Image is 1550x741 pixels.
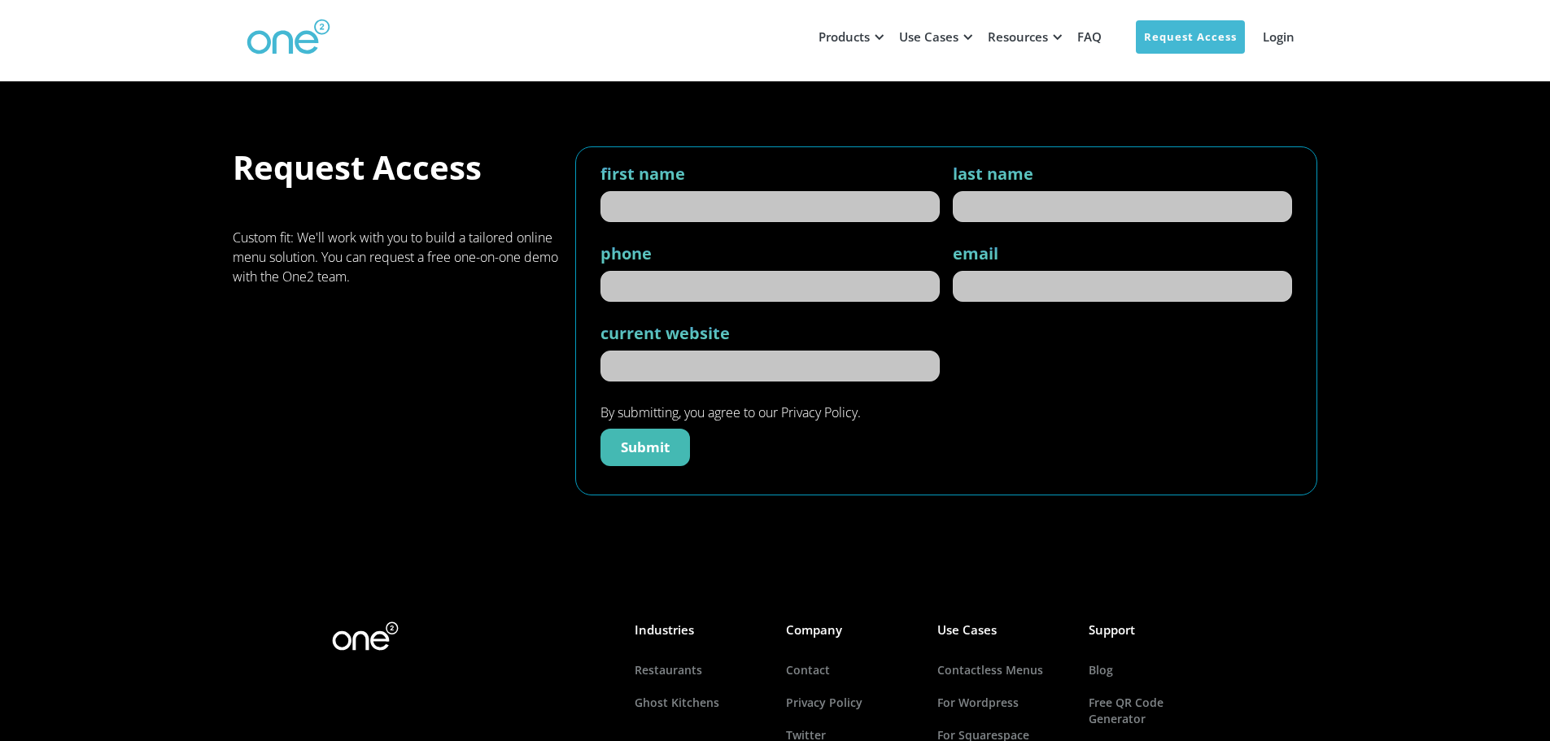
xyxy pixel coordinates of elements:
a: Blog [1089,654,1219,687]
div: By submitting, you agree to our Privacy Policy. [600,403,861,422]
label: current website [600,323,730,344]
h5: Use Cases [937,621,1068,638]
img: One2 Logo2 [332,621,399,651]
label: email [953,243,998,264]
a: FAQ [1068,12,1111,61]
a: For Wordpress [937,687,1068,719]
div: Use Cases [899,28,958,45]
h2: Request Access [233,146,562,189]
label: last name [953,163,1033,185]
a: Privacy Policy [786,687,916,719]
h5: Support [1089,621,1219,638]
h5: Company [786,621,916,638]
div: Products [819,28,870,45]
h5: Industries [635,621,765,638]
a: Contact [786,654,916,687]
label: first name [600,163,685,185]
a: Free QR Code Generator [1089,687,1219,735]
a: Request Access [1136,20,1245,54]
div: Request Access [1144,28,1237,46]
label: phone [600,243,652,264]
a: Restaurants [635,654,765,687]
a: Contactless Menus [937,654,1068,687]
div: Resources [988,28,1048,45]
a: Ghost Kitchens [635,687,765,719]
input: Submit [600,429,690,466]
a: Login [1253,12,1304,61]
div: Custom fit: We'll work with you to build a tailored online menu solution. You can request a free ... [233,228,562,286]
